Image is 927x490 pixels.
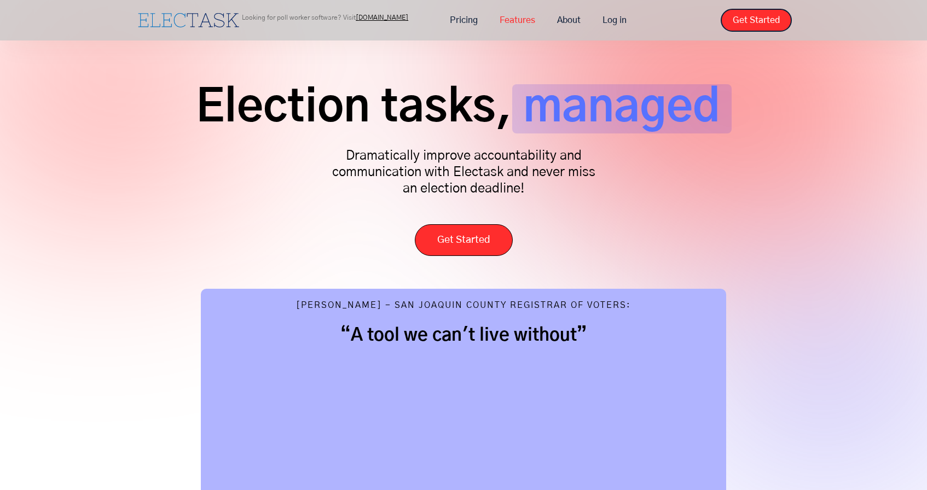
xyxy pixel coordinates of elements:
a: home [135,10,242,30]
a: Get Started [415,224,513,256]
a: Pricing [439,9,489,32]
span: Election tasks, [196,84,512,133]
span: managed [512,84,732,133]
a: Log in [592,9,638,32]
div: [PERSON_NAME] - San Joaquin County Registrar of Voters: [296,300,631,313]
p: Dramatically improve accountability and communication with Electask and never miss an election de... [327,148,600,197]
a: [DOMAIN_NAME] [356,14,408,21]
a: Features [489,9,546,32]
h2: “A tool we can't live without” [223,324,704,346]
a: About [546,9,592,32]
a: Get Started [721,9,792,32]
p: Looking for poll worker software? Visit [242,14,408,21]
